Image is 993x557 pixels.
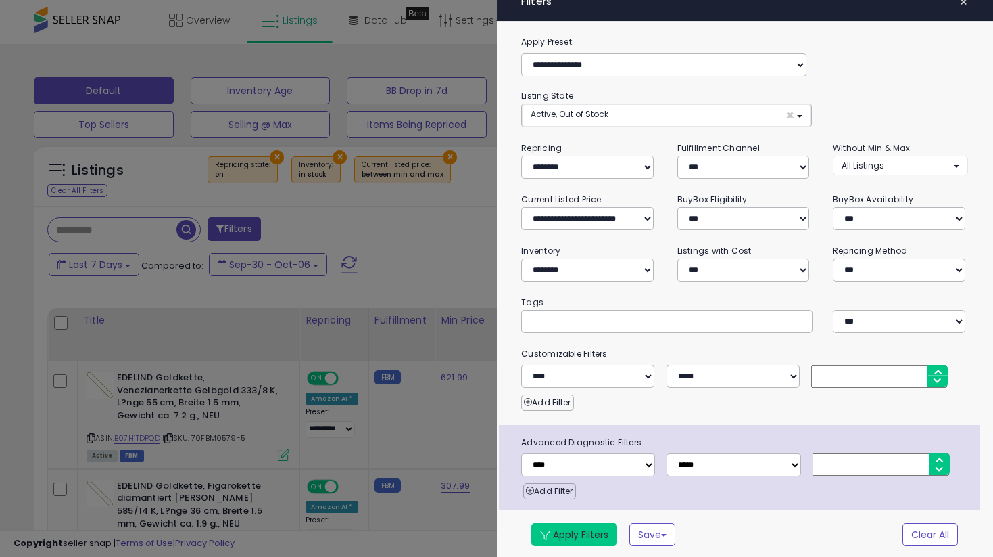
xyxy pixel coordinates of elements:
button: All Listings [833,156,968,175]
span: Active, Out of Stock [531,108,608,120]
small: Customizable Filters [511,347,978,361]
span: × [785,108,794,122]
button: Add Filter [521,395,573,411]
button: Add Filter [523,483,575,499]
small: Fulfillment Channel [677,142,760,154]
small: Inventory [521,245,560,257]
small: BuyBox Eligibility [677,194,748,205]
button: Clear All [902,523,958,546]
button: Apply Filters [531,523,617,546]
small: Tags [511,295,978,310]
small: Without Min & Max [833,142,911,154]
small: BuyBox Availability [833,194,913,205]
span: All Listings [842,160,884,171]
label: Apply Preset: [511,35,978,49]
button: Save [629,523,675,546]
small: Repricing [521,142,562,154]
small: Listing State [521,90,573,102]
small: Current Listed Price [521,194,601,205]
span: Advanced Diagnostic Filters [511,435,980,450]
button: Active, Out of Stock × [522,104,811,127]
small: Repricing Method [833,245,908,257]
small: Listings with Cost [677,245,752,257]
